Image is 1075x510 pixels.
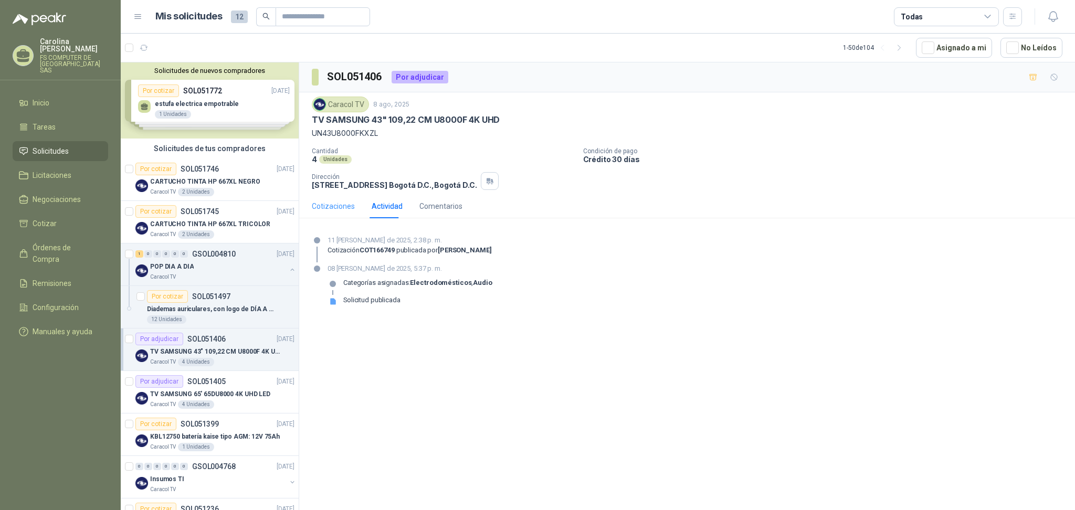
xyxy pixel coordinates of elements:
[360,246,395,254] strong: COT166749
[150,273,176,281] p: Caracol TV
[40,55,108,73] p: FS COMPUTER DE [GEOGRAPHIC_DATA] SAS
[13,141,108,161] a: Solicitudes
[150,188,176,196] p: Caracol TV
[121,201,299,243] a: Por cotizarSOL051745[DATE] Company LogoCARTUCHO TINTA HP 667XL TRICOLORCaracol TV2 Unidades
[231,10,248,23] span: 12
[343,279,492,287] p: Categorías asignadas: ,
[178,188,214,196] div: 2 Unidades
[277,419,294,429] p: [DATE]
[312,200,355,212] div: Cotizaciones
[13,189,108,209] a: Negociaciones
[901,11,923,23] div: Todas
[150,432,280,442] p: KBL12750 batería kaise tipo AGM: 12V 75Ah
[312,180,477,189] p: [STREET_ADDRESS] Bogotá D.C. , Bogotá D.C.
[916,38,992,58] button: Asignado a mi
[40,38,108,52] p: Carolina [PERSON_NAME]
[135,333,183,345] div: Por adjudicar
[33,218,57,229] span: Cotizar
[13,297,108,317] a: Configuración
[150,485,176,494] p: Caracol TV
[13,165,108,185] a: Licitaciones
[343,296,401,304] div: Solicitud publicada
[178,358,214,366] div: 4 Unidades
[33,242,98,265] span: Órdenes de Compra
[392,71,448,83] div: Por adjudicar
[277,207,294,217] p: [DATE]
[312,114,500,125] p: TV SAMSUNG 43" 109,22 CM U8000F 4K UHD
[33,278,71,289] span: Remisiones
[33,194,81,205] span: Negociaciones
[135,163,176,175] div: Por cotizar
[843,39,908,56] div: 1 - 50 de 104
[150,230,176,239] p: Caracol TV
[153,463,161,470] div: 0
[178,230,214,239] div: 2 Unidades
[473,279,492,286] strong: Audio
[277,462,294,472] p: [DATE]
[150,389,270,399] p: TV SAMSUNG 65' 65DU8000 4K UHD LED
[150,219,270,229] p: CARTUCHO TINTA HP 667XL TRICOLOR
[181,165,219,173] p: SOL051746
[125,67,294,75] button: Solicitudes de nuevos compradores
[373,100,409,110] p: 8 ago, 2025
[150,347,281,357] p: TV SAMSUNG 43" 109,22 CM U8000F 4K UHD
[135,222,148,235] img: Company Logo
[135,264,148,277] img: Company Logo
[13,238,108,269] a: Órdenes de Compra
[135,205,176,218] div: Por cotizar
[419,200,462,212] div: Comentarios
[410,279,471,286] strong: Electrodomésticos
[121,413,299,456] a: Por cotizarSOL051399[DATE] Company LogoKBL12750 batería kaise tipo AGM: 12V 75AhCaracol TV1 Unidades
[319,155,352,164] div: Unidades
[13,322,108,342] a: Manuales y ayuda
[314,99,325,110] img: Company Logo
[13,273,108,293] a: Remisiones
[155,9,223,24] h1: Mis solicitudes
[178,443,214,451] div: 1 Unidades
[327,69,383,85] h3: SOL051406
[135,248,297,281] a: 1 0 0 0 0 0 GSOL004810[DATE] Company LogoPOP DIA A DIACaracol TV
[312,173,477,180] p: Dirección
[33,97,49,109] span: Inicio
[312,97,369,112] div: Caracol TV
[121,139,299,158] div: Solicitudes de tus compradores
[180,463,188,470] div: 0
[162,250,170,258] div: 0
[147,290,188,303] div: Por cotizar
[147,304,278,314] p: Diademas auriculares, con logo de DÍA A DÍA,
[312,147,575,155] p: Cantidad
[33,169,71,181] span: Licitaciones
[312,127,1062,139] p: UN43U8000FKXZL
[150,262,194,272] p: POP DIA A DIA
[328,263,492,274] p: 08 [PERSON_NAME] de 2025, 5:37 p. m.
[121,328,299,371] a: Por adjudicarSOL051406[DATE] Company LogoTV SAMSUNG 43" 109,22 CM U8000F 4K UHDCaracol TV4 Unidades
[187,378,226,385] p: SOL051405
[277,334,294,344] p: [DATE]
[277,164,294,174] p: [DATE]
[328,246,492,254] div: Cotización publicada por
[312,155,317,164] p: 4
[33,145,69,157] span: Solicitudes
[150,358,176,366] p: Caracol TV
[135,460,297,494] a: 0 0 0 0 0 0 GSOL004768[DATE] Company LogoInsumos TICaracol TV
[192,463,236,470] p: GSOL004768
[147,315,186,324] div: 12 Unidades
[162,463,170,470] div: 0
[150,400,176,409] p: Caracol TV
[181,208,219,215] p: SOL051745
[33,326,92,337] span: Manuales y ayuda
[121,158,299,201] a: Por cotizarSOL051746[DATE] Company LogoCARTUCHO TINTA HP 667XL NEGROCaracol TV2 Unidades
[135,392,148,405] img: Company Logo
[1000,38,1062,58] button: No Leídos
[121,371,299,413] a: Por adjudicarSOL051405[DATE] Company LogoTV SAMSUNG 65' 65DU8000 4K UHD LEDCaracol TV4 Unidades
[135,349,148,362] img: Company Logo
[277,249,294,259] p: [DATE]
[187,335,226,343] p: SOL051406
[171,250,179,258] div: 0
[135,250,143,258] div: 1
[13,214,108,233] a: Cotizar
[144,463,152,470] div: 0
[135,434,148,447] img: Company Logo
[181,420,219,428] p: SOL051399
[144,250,152,258] div: 0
